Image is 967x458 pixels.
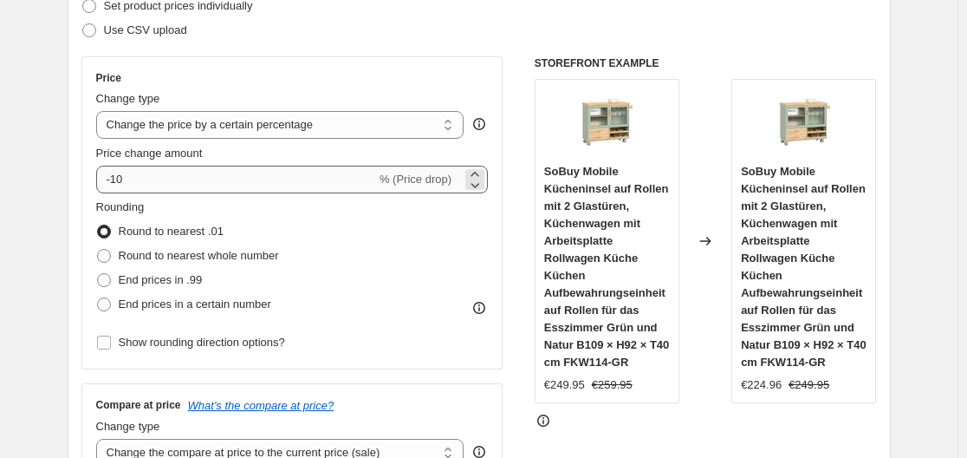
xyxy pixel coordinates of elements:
[188,399,334,412] button: What's the compare at price?
[96,71,121,85] h3: Price
[104,23,187,36] span: Use CSV upload
[96,200,145,213] span: Rounding
[789,376,829,394] strike: €249.95
[96,147,203,160] span: Price change amount
[741,376,782,394] div: €224.96
[769,88,839,158] img: 61eiuD86SRL_80x.jpg
[544,165,670,369] span: SoBuy Mobile Kücheninsel auf Rollen mit 2 Glastüren, Küchenwagen mit Arbeitsplatte Rollwagen Küch...
[592,376,633,394] strike: €259.95
[119,273,203,286] span: End prices in .99
[119,336,285,349] span: Show rounding direction options?
[119,298,271,311] span: End prices in a certain number
[544,376,585,394] div: €249.95
[96,398,181,412] h3: Compare at price
[119,225,224,238] span: Round to nearest .01
[96,92,160,105] span: Change type
[572,88,641,158] img: 61eiuD86SRL_80x.jpg
[96,420,160,433] span: Change type
[741,165,866,369] span: SoBuy Mobile Kücheninsel auf Rollen mit 2 Glastüren, Küchenwagen mit Arbeitsplatte Rollwagen Küch...
[535,56,877,70] h6: STOREFRONT EXAMPLE
[96,166,376,193] input: -15
[119,249,279,262] span: Round to nearest whole number
[471,115,488,133] div: help
[380,173,451,186] span: % (Price drop)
